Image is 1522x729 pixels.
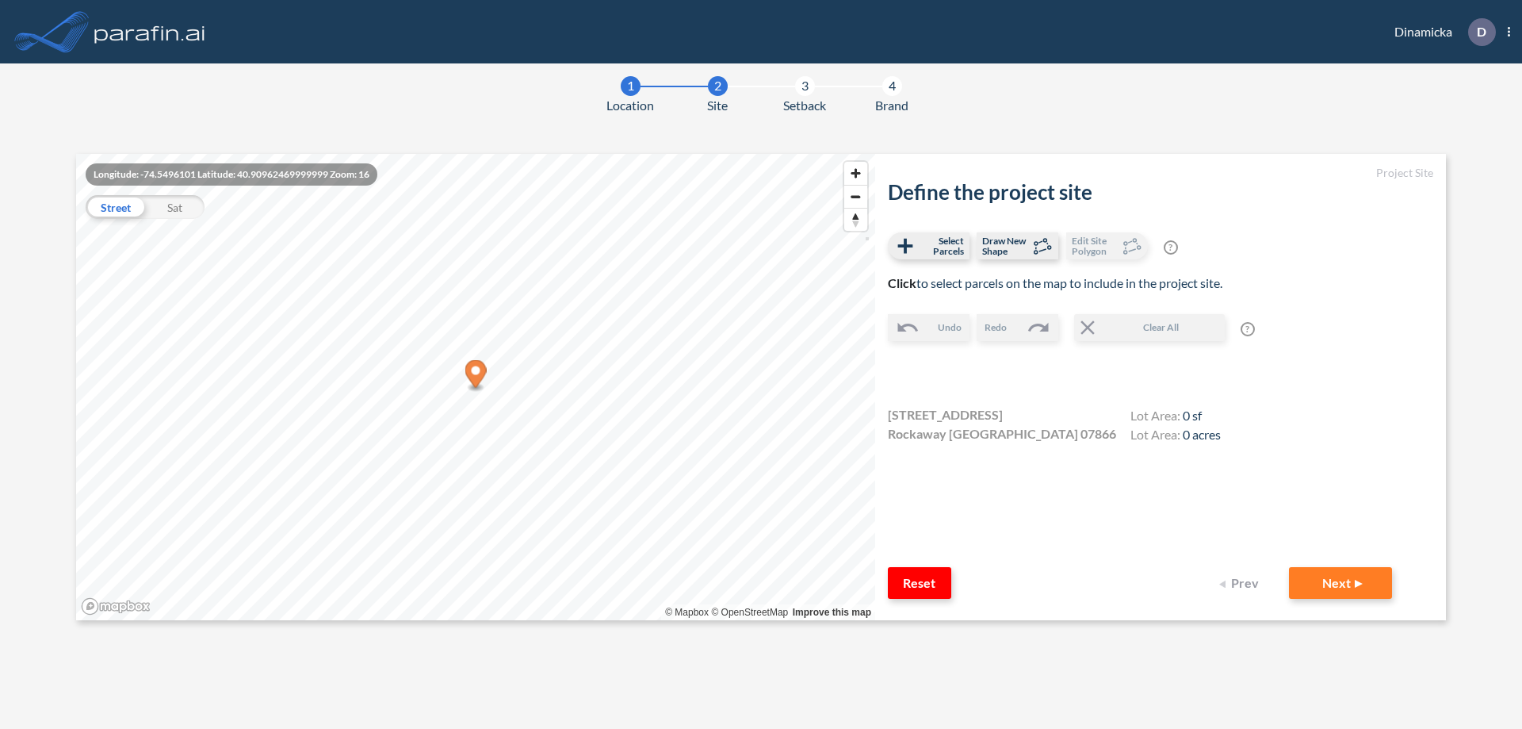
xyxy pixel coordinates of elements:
[795,76,815,96] div: 3
[1183,427,1221,442] span: 0 acres
[977,314,1058,341] button: Redo
[888,180,1433,205] h2: Define the project site
[844,186,867,208] span: Zoom out
[707,96,728,115] span: Site
[1371,18,1510,46] div: Dinamicka
[465,360,487,393] div: Map marker
[621,76,641,96] div: 1
[1289,567,1392,599] button: Next
[1099,320,1223,335] span: Clear All
[81,597,151,616] a: Mapbox homepage
[882,76,902,96] div: 4
[76,154,875,620] canvas: Map
[888,567,951,599] button: Reset
[86,163,377,186] div: Longitude: -74.5496101 Latitude: 40.90962469999999 Zoom: 16
[708,76,728,96] div: 2
[1477,25,1486,39] p: D
[1074,314,1225,341] button: Clear All
[86,195,145,219] div: Street
[1210,567,1273,599] button: Prev
[665,607,709,618] a: Mapbox
[844,208,867,231] button: Reset bearing to north
[1072,236,1119,256] span: Edit Site Polygon
[711,607,788,618] a: OpenStreetMap
[888,167,1433,180] h5: Project Site
[982,236,1029,256] span: Draw New Shape
[844,209,867,231] span: Reset bearing to north
[844,185,867,208] button: Zoom out
[938,320,962,335] span: Undo
[606,96,654,115] span: Location
[1183,408,1202,423] span: 0 sf
[888,275,916,290] b: Click
[91,16,208,48] img: logo
[793,607,871,618] a: Improve this map
[888,424,1116,443] span: Rockaway [GEOGRAPHIC_DATA] 07866
[888,405,1003,424] span: [STREET_ADDRESS]
[145,195,205,219] div: Sat
[888,314,969,341] button: Undo
[1241,322,1255,336] span: ?
[985,320,1007,335] span: Redo
[888,275,1222,290] span: to select parcels on the map to include in the project site.
[844,162,867,185] button: Zoom in
[783,96,826,115] span: Setback
[1164,240,1178,255] span: ?
[1130,427,1221,446] h4: Lot Area:
[875,96,908,115] span: Brand
[917,236,964,256] span: Select Parcels
[1130,408,1221,427] h4: Lot Area:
